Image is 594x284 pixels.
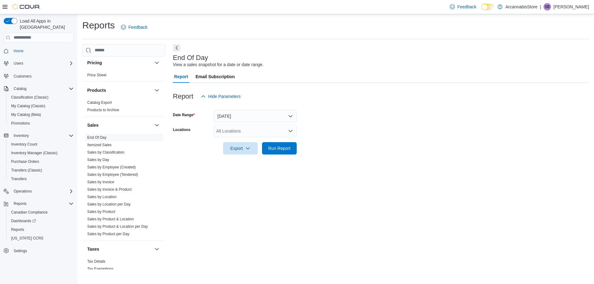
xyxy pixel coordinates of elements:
a: Sales by Product [87,210,115,214]
button: Catalog [11,85,29,92]
a: Sales by Product per Day [87,232,129,236]
a: Sales by Location [87,195,117,199]
span: Reports [11,200,74,207]
div: Taxes [82,258,166,275]
span: Catalog [11,85,74,92]
a: Inventory Count [9,141,40,148]
div: Products [82,99,166,116]
span: My Catalog (Beta) [11,112,41,117]
button: Inventory Manager (Classic) [6,149,76,157]
span: Load All Apps in [GEOGRAPHIC_DATA] [17,18,74,30]
span: My Catalog (Classic) [9,102,74,110]
a: Reports [9,226,27,233]
h3: Pricing [87,60,102,66]
button: Run Report [262,142,297,155]
span: Settings [14,248,27,253]
a: Tax Exemptions [87,267,114,271]
span: Products to Archive [87,108,119,112]
span: Sales by Product & Location [87,217,134,222]
span: Inventory [11,132,74,139]
span: Tax Exemptions [87,266,114,271]
span: Report [174,70,188,83]
button: Reports [6,225,76,234]
a: Sales by Day [87,158,109,162]
a: Promotions [9,120,32,127]
button: Pricing [87,60,152,66]
span: Sales by Product & Location per Day [87,224,148,229]
span: [US_STATE] CCRS [11,236,43,241]
button: Catalog [1,84,76,93]
span: Transfers (Classic) [11,168,42,173]
span: Operations [14,189,32,194]
label: Locations [173,127,191,132]
span: Dark Mode [481,10,482,11]
button: Inventory [11,132,31,139]
button: My Catalog (Beta) [6,110,76,119]
span: Customers [14,74,32,79]
a: Sales by Employee (Created) [87,165,136,169]
span: Price Sheet [87,73,106,78]
span: Users [14,61,23,66]
span: Purchase Orders [9,158,74,165]
div: Sales [82,134,166,240]
span: Email Subscription [196,70,235,83]
button: Operations [11,188,34,195]
span: Feedback [128,24,147,30]
p: [PERSON_NAME] [553,3,589,11]
span: Sales by Employee (Tendered) [87,172,138,177]
a: Transfers [9,175,29,183]
span: Sales by Product per Day [87,231,129,236]
span: Export [227,142,254,155]
h1: Reports [82,19,115,32]
span: Transfers [11,176,27,181]
button: Classification (Classic) [6,93,76,102]
span: Classification (Classic) [9,94,74,101]
a: Home [11,47,26,55]
span: Sales by Invoice [87,180,114,184]
button: Sales [153,121,161,129]
h3: Taxes [87,246,99,252]
span: Dashboards [9,217,74,225]
a: Sales by Invoice [87,180,114,184]
span: Inventory Manager (Classic) [9,149,74,157]
span: Settings [11,247,74,255]
button: Reports [11,200,29,207]
span: Customers [11,72,74,80]
button: Users [11,60,26,67]
span: My Catalog (Beta) [9,111,74,118]
button: Pricing [153,59,161,66]
h3: Products [87,87,106,93]
span: Inventory [14,133,29,138]
span: Sales by Invoice & Product [87,187,131,192]
span: Reports [14,201,27,206]
span: End Of Day [87,135,106,140]
a: Inventory Manager (Classic) [9,149,60,157]
span: Sales by Day [87,157,109,162]
a: Purchase Orders [9,158,42,165]
span: Purchase Orders [11,159,39,164]
span: Classification (Classic) [11,95,49,100]
a: Sales by Invoice & Product [87,187,131,192]
span: Canadian Compliance [9,209,74,216]
span: Home [11,47,74,55]
button: Customers [1,71,76,80]
button: Products [87,87,152,93]
label: Date Range [173,112,195,117]
button: [DATE] [214,110,297,122]
div: View a sales snapshot for a date or date range. [173,61,264,68]
span: Inventory Count [11,142,37,147]
span: Operations [11,188,74,195]
img: Cova [12,4,40,10]
span: Promotions [11,121,30,126]
a: Transfers (Classic) [9,167,45,174]
button: Inventory [1,131,76,140]
a: Products to Archive [87,108,119,112]
span: Catalog [14,86,26,91]
a: Sales by Location per Day [87,202,131,206]
button: Promotions [6,119,76,128]
span: Home [14,49,24,53]
span: Inventory Manager (Classic) [11,150,58,155]
button: Reports [1,199,76,208]
span: Users [11,60,74,67]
